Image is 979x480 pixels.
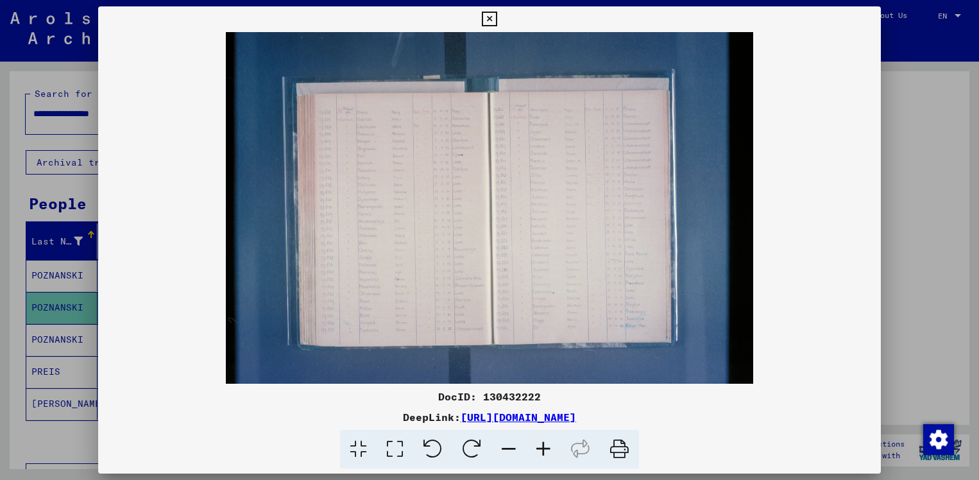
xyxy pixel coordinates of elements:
img: Zustimmung ändern [923,424,954,455]
div: Zustimmung ändern [923,424,953,454]
div: DeepLink: [98,409,881,425]
a: [URL][DOMAIN_NAME] [461,411,576,424]
img: 001.jpg [98,32,881,384]
div: DocID: 130432222 [98,389,881,404]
